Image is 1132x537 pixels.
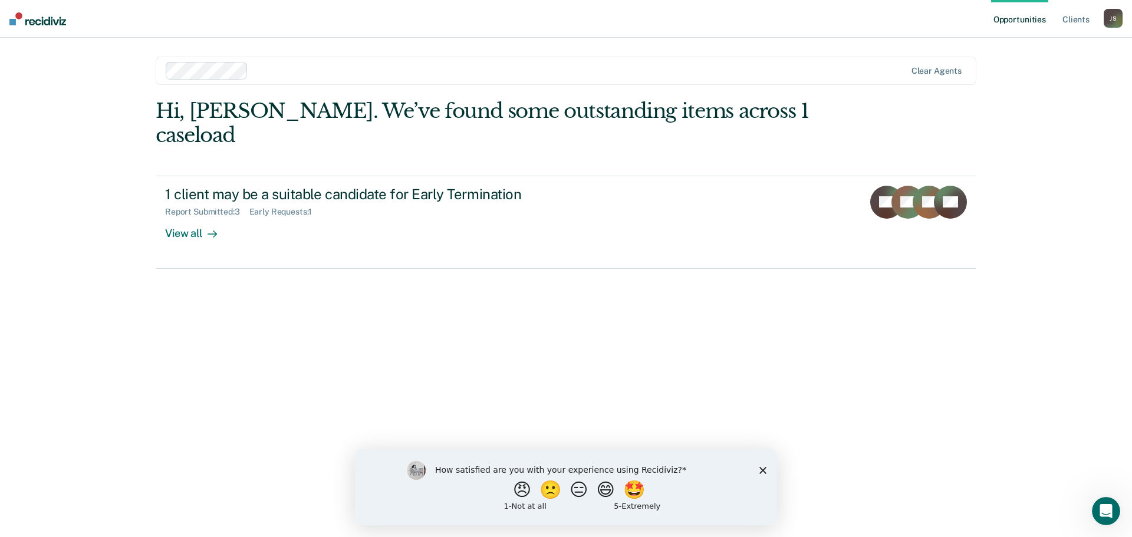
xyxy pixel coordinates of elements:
[1104,9,1123,28] div: J S
[1092,497,1120,525] iframe: Intercom live chat
[165,217,231,240] div: View all
[1104,9,1123,28] button: JS
[165,207,249,217] div: Report Submitted : 3
[9,12,66,25] img: Recidiviz
[249,207,322,217] div: Early Requests : 1
[156,99,812,147] div: Hi, [PERSON_NAME]. We’ve found some outstanding items across 1 caseload
[355,449,777,525] iframe: Survey by Kim from Recidiviz
[156,176,976,269] a: 1 client may be a suitable candidate for Early TerminationReport Submitted:3Early Requests:1View all
[911,66,962,76] div: Clear agents
[165,186,579,203] div: 1 client may be a suitable candidate for Early Termination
